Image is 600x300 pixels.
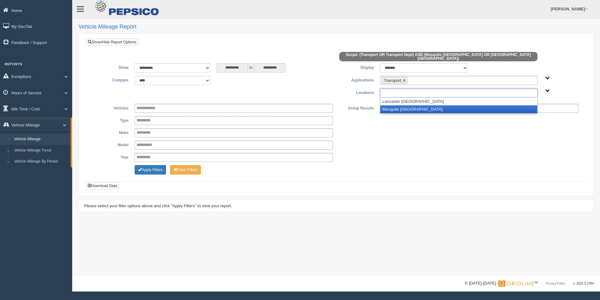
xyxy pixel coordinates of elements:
[384,78,401,83] span: Transport
[573,282,594,285] span: v. 2025.5.2764
[380,105,537,113] li: Mesquite [GEOGRAPHIC_DATA]
[91,128,131,136] label: Make
[86,182,119,189] button: Download Data
[546,282,565,285] a: Privacy Policy
[11,134,71,145] a: Vehicle Mileage
[336,76,377,83] label: Applications
[91,104,131,111] label: Vehicles
[248,63,254,73] span: to
[336,104,377,111] label: Group Results
[11,156,71,167] a: Vehicle Mileage By Period
[91,116,131,124] label: Type
[84,203,232,208] span: Please select your filter options above and click "Apply Filters" to view your report.
[91,63,131,71] label: Show
[78,24,594,30] h2: Vehicle Mileage Report
[336,88,377,96] label: Locations
[465,280,594,287] div: © [DATE]-[DATE] - ™
[135,165,166,175] button: Change Filter Options
[498,281,534,287] img: Gridline
[339,52,538,61] span: Scope: (Transport OR Transport Dept) AND (Mesquite [GEOGRAPHIC_DATA] OR [GEOGRAPHIC_DATA] [GEOGRA...
[11,145,71,156] a: Vehicle Mileage Trend
[336,63,377,71] label: Display
[170,165,201,175] button: Change Filter Options
[91,153,131,160] label: Year
[86,39,138,46] a: Show/Hide Report Options
[91,141,131,148] label: Model
[91,76,131,83] label: Compare
[380,97,537,105] li: Lancaster [GEOGRAPHIC_DATA]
